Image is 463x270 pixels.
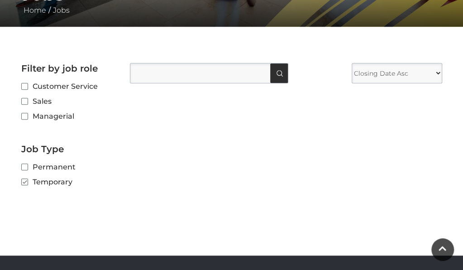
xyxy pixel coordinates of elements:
label: Permanent [21,161,116,173]
a: Jobs [51,6,72,14]
label: Customer Service [21,81,116,92]
a: Home [21,6,48,14]
label: Managerial [21,111,116,122]
label: Temporary [21,176,116,188]
h2: Filter by job role [21,63,116,74]
label: Sales [21,96,116,107]
h2: Job Type [21,144,116,154]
